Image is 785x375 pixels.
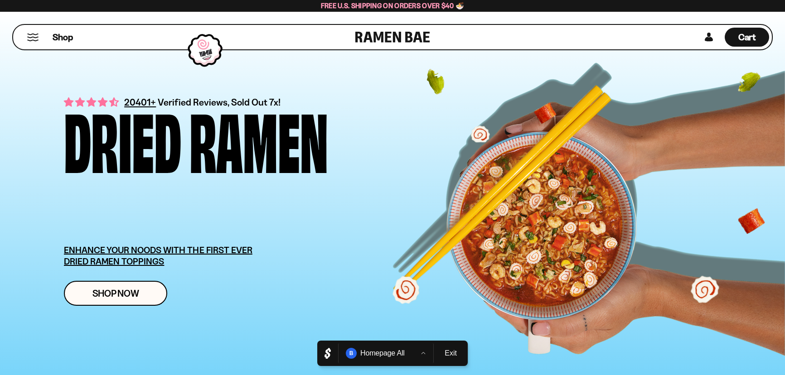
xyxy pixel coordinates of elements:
div: B [346,348,357,359]
button: BHomepage All [338,343,434,363]
button: Exit [441,348,460,359]
a: Shop [53,28,73,47]
div: Cart [725,25,769,49]
span: Shop Now [92,288,139,298]
span: Shop [53,31,73,43]
span: Free U.S. Shipping on Orders over $40 🍜 [321,1,465,10]
span: Homepage All [360,348,417,358]
a: Shop Now [64,281,167,306]
div: Ramen [189,107,328,169]
button: Mobile Menu Trigger [27,34,39,41]
div: Dried [64,107,181,169]
span: Cart [738,32,756,43]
